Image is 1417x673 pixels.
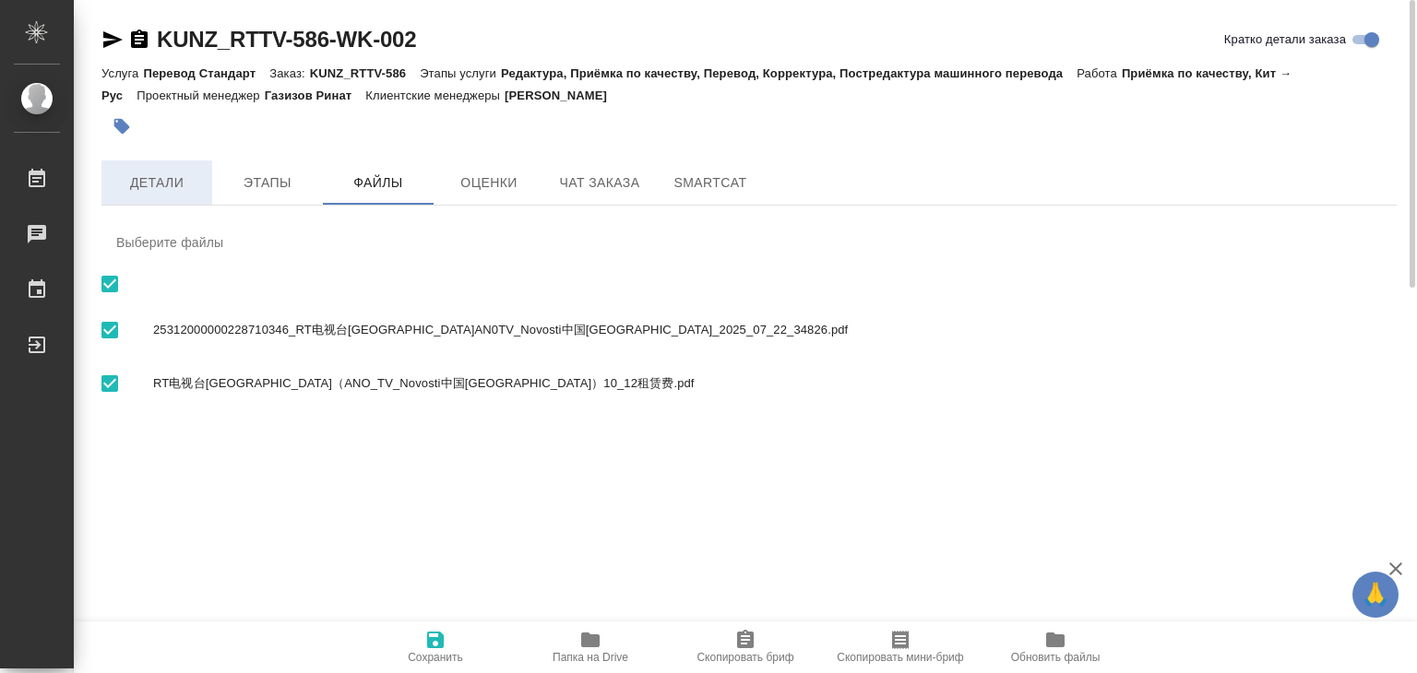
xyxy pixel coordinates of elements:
[310,66,420,80] p: KUNZ_RTTV-586
[420,66,501,80] p: Этапы услуги
[101,303,1397,357] div: 25312000000228710346_RT电视台[GEOGRAPHIC_DATA]AN0TV_Novosti中国[GEOGRAPHIC_DATA]_2025_07_22_34826.pdf
[113,171,201,195] span: Детали
[501,66,1077,80] p: Редактура, Приёмка по качеству, Перевод, Корректура, Постредактура машинного перевода
[334,171,423,195] span: Файлы
[153,321,1382,339] span: 25312000000228710346_RT电视台[GEOGRAPHIC_DATA]AN0TV_Novosti中国[GEOGRAPHIC_DATA]_2025_07_22_34826.pdf
[505,89,621,102] p: [PERSON_NAME]
[101,66,143,80] p: Услуга
[1224,30,1346,49] span: Кратко детали заказа
[445,171,533,195] span: Оценки
[157,27,416,52] a: KUNZ_RTTV-586-WK-002
[1360,575,1391,614] span: 🙏
[128,29,150,51] button: Скопировать ссылку
[101,357,1397,410] div: RT电视台[GEOGRAPHIC_DATA]（ANO_TV_Novosti中国[GEOGRAPHIC_DATA]）10_12租赁费.pdf
[153,374,1382,393] span: RT电视台[GEOGRAPHIC_DATA]（ANO_TV_Novosti中国[GEOGRAPHIC_DATA]）10_12租赁费.pdf
[101,106,142,147] button: Добавить тэг
[223,171,312,195] span: Этапы
[265,89,366,102] p: Газизов Ринат
[666,171,755,195] span: SmartCat
[269,66,309,80] p: Заказ:
[365,89,505,102] p: Клиентские менеджеры
[90,364,129,403] span: Выбрать все вложенные папки
[101,29,124,51] button: Скопировать ссылку для ЯМессенджера
[1077,66,1122,80] p: Работа
[555,171,644,195] span: Чат заказа
[143,66,269,80] p: Перевод Стандарт
[137,89,264,102] p: Проектный менеджер
[90,311,129,349] span: Выбрать все вложенные папки
[1352,572,1399,618] button: 🙏
[101,220,1397,265] div: Выберите файлы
